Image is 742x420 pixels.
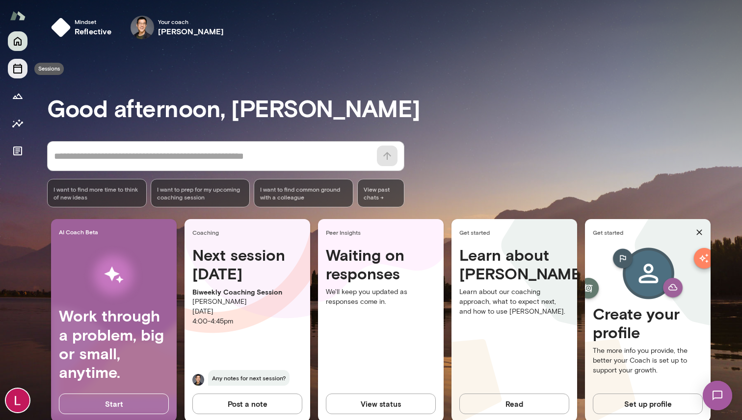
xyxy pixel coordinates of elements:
p: Biweekly Coaching Session [192,287,302,297]
span: AI Coach Beta [59,228,173,236]
span: View past chats -> [357,179,404,207]
p: Learn about our coaching approach, what to expect next, and how to use [PERSON_NAME]. [459,287,569,317]
p: 4:00 - 4:45pm [192,317,302,326]
div: I want to find more time to think of new ideas [47,179,147,207]
button: Documents [8,141,27,161]
button: Read [459,394,569,414]
p: We'll keep you updated as responses come in. [326,287,436,307]
img: Mento [10,6,26,25]
div: I want to prep for my upcoming coaching session [151,179,250,207]
h4: Learn about [PERSON_NAME] [459,246,569,283]
h4: Create your profile [593,304,703,342]
img: Ryan Tang [131,16,154,39]
p: The more info you provide, the better your Coach is set up to support your growth. [593,346,703,375]
span: Mindset [75,18,112,25]
img: Ryan [192,374,204,386]
button: Mindsetreflective [47,12,120,43]
button: Post a note [192,394,302,414]
p: [PERSON_NAME] [192,297,302,307]
div: Sessions [34,63,64,75]
span: Peer Insights [326,228,440,236]
span: I want to find more time to think of new ideas [53,185,140,201]
img: Logan Bestwick [6,389,29,412]
span: Coaching [192,228,306,236]
button: Insights [8,114,27,133]
span: Your coach [158,18,224,25]
img: AI Workflows [70,244,158,306]
h3: Good afternoon, [PERSON_NAME] [47,94,742,122]
button: Set up profile [593,394,703,414]
div: Ryan TangYour coach[PERSON_NAME] [124,12,231,43]
img: Create profile [597,246,699,304]
h4: Work through a problem, big or small, anytime. [59,306,169,382]
h4: Next session [DATE] [192,246,302,283]
span: I want to find common ground with a colleague [260,185,347,201]
h6: reflective [75,25,112,37]
span: Get started [459,228,573,236]
button: View status [326,394,436,414]
p: [DATE] [192,307,302,317]
span: Get started [593,228,692,236]
img: mindset [51,18,71,37]
div: I want to find common ground with a colleague [254,179,353,207]
h6: [PERSON_NAME] [158,25,224,37]
button: Start [59,394,169,414]
span: I want to prep for my upcoming coaching session [157,185,244,201]
button: Sessions [8,59,27,78]
button: Growth Plan [8,86,27,106]
button: Home [8,31,27,51]
h4: Waiting on responses [326,246,436,283]
span: Any notes for next session? [208,370,290,386]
